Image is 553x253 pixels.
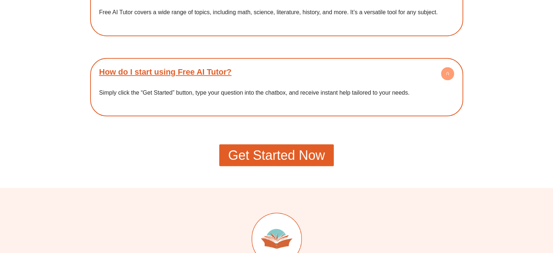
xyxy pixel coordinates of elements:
span: Get Started Now [228,149,325,162]
iframe: Chat Widget [432,171,553,253]
div: How do I start using Free AI Tutor? [94,82,460,113]
p: Simply click the “Get Started” button, type your question into the chatbox, and receive instant h... [99,87,454,98]
p: Free AI Tutor covers a wide range of topics, including math, science, literature, history, and mo... [99,7,454,18]
div: What subjects does Free AI Tutor cover? [94,1,460,32]
a: Get Started Now [219,145,333,166]
div: How do I start using Free AI Tutor? [94,62,460,82]
a: How do I start using Free AI Tutor? [99,67,232,76]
